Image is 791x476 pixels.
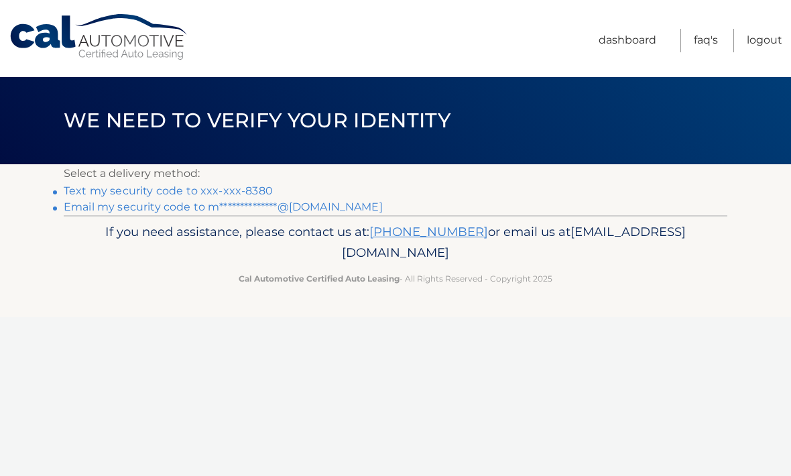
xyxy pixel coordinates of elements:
[694,29,718,52] a: FAQ's
[64,184,273,197] a: Text my security code to xxx-xxx-8380
[64,164,727,183] p: Select a delivery method:
[9,13,190,61] a: Cal Automotive
[369,224,488,239] a: [PHONE_NUMBER]
[72,272,719,286] p: - All Rights Reserved - Copyright 2025
[747,29,782,52] a: Logout
[239,274,400,284] strong: Cal Automotive Certified Auto Leasing
[599,29,656,52] a: Dashboard
[72,221,719,264] p: If you need assistance, please contact us at: or email us at
[64,108,450,133] span: We need to verify your identity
